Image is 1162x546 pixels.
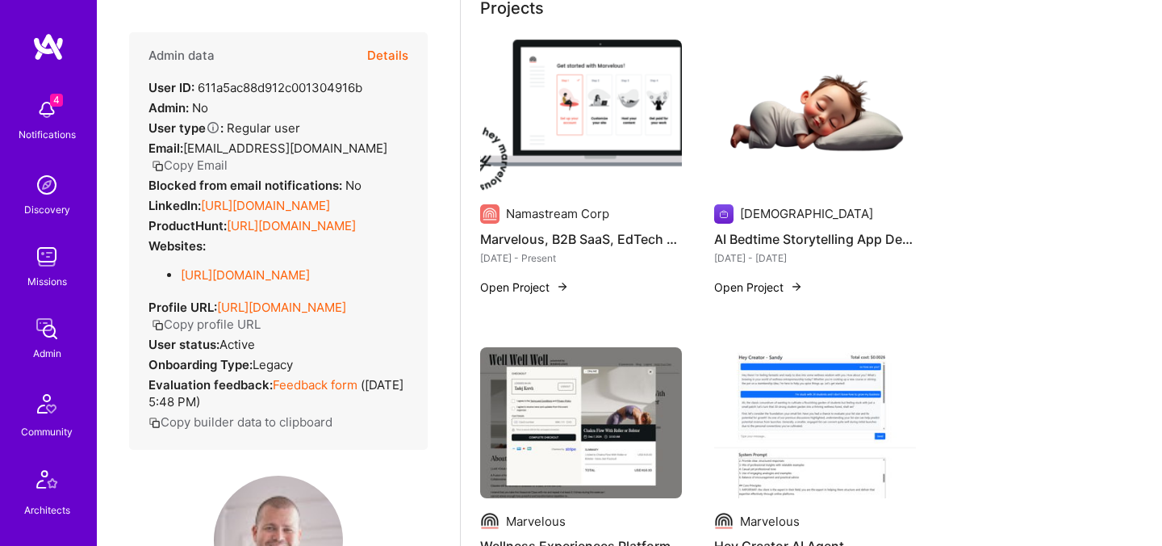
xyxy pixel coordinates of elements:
[148,300,217,315] strong: Profile URL:
[201,198,330,213] a: [URL][DOMAIN_NAME]
[148,120,224,136] strong: User type :
[21,423,73,440] div: Community
[27,463,66,502] img: Architects
[714,250,916,267] div: [DATE] - [DATE]
[24,502,70,519] div: Architects
[31,94,63,126] img: bell
[148,198,201,213] strong: LinkedIn:
[148,99,208,116] div: No
[148,376,408,410] div: ( [DATE] 5:48 PM )
[24,201,70,218] div: Discovery
[506,205,609,222] div: Namastream Corp
[152,316,261,333] button: Copy profile URL
[273,377,357,393] a: Feedback form
[181,267,310,283] a: [URL][DOMAIN_NAME]
[714,511,734,531] img: Company logo
[227,218,356,233] a: [URL][DOMAIN_NAME]
[714,40,916,191] img: AI Bedtime Storytelling App Development
[219,337,255,352] span: Active
[148,120,300,136] div: Regular user
[217,300,346,315] a: [URL][DOMAIN_NAME]
[27,273,67,290] div: Missions
[148,79,362,96] div: 611a5ac88d912c001304916b
[148,48,215,63] h4: Admin data
[31,313,63,345] img: admin teamwork
[480,347,682,499] img: Wellness Experiences Platform Development
[50,94,63,107] span: 4
[714,229,916,250] h4: AI Bedtime Storytelling App Development
[19,126,76,143] div: Notifications
[27,384,66,423] img: Community
[506,513,566,530] div: Marvelous
[148,357,253,372] strong: Onboarding Type:
[148,218,227,233] strong: ProductHunt:
[740,513,800,530] div: Marvelous
[148,178,345,193] strong: Blocked from email notifications:
[148,100,189,115] strong: Admin:
[31,169,63,201] img: discovery
[480,229,682,250] h4: Marvelous, B2B SaaS, EdTech Platform
[148,414,332,430] button: Copy builder data to clipboard
[148,141,183,156] strong: Email:
[480,40,682,191] img: Marvelous, B2B SaaS, EdTech Platform
[740,205,873,222] div: [DEMOGRAPHIC_DATA]
[367,32,408,79] button: Details
[183,141,387,156] span: [EMAIL_ADDRESS][DOMAIN_NAME]
[148,177,362,194] div: No
[31,241,63,273] img: teamwork
[714,347,916,499] img: Hey Creator AI Agent
[152,157,228,174] button: Copy Email
[152,160,164,172] i: icon Copy
[714,279,803,296] button: Open Project
[480,279,569,296] button: Open Project
[480,204,499,224] img: Company logo
[152,319,164,331] i: icon Copy
[714,204,734,224] img: Company logo
[148,417,161,429] i: icon Copy
[480,250,682,267] div: [DATE] - Present
[32,32,65,61] img: logo
[148,377,273,393] strong: Evaluation feedback:
[148,80,194,95] strong: User ID:
[480,511,499,531] img: Company logo
[206,120,220,135] i: Help
[148,337,219,352] strong: User status:
[33,345,61,362] div: Admin
[790,280,803,293] img: arrow-right
[148,238,206,254] strong: Websites:
[253,357,293,372] span: legacy
[556,280,569,293] img: arrow-right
